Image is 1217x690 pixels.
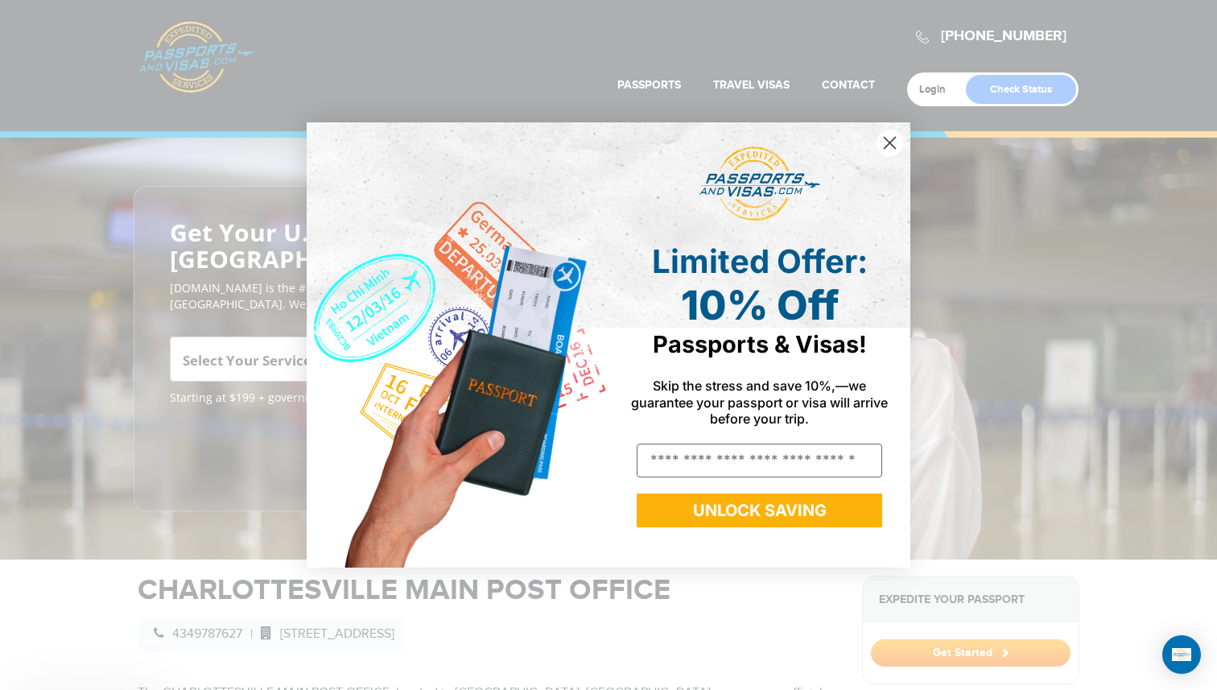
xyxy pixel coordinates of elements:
[652,242,868,281] span: Limited Offer:
[637,494,882,527] button: UNLOCK SAVING
[631,378,888,426] span: Skip the stress and save 10%,—we guarantee your passport or visa will arrive before your trip.
[681,281,839,329] span: 10% Off
[876,129,904,157] button: Close dialog
[1162,635,1201,674] div: Open Intercom Messenger
[653,330,867,358] span: Passports & Visas!
[307,122,608,568] img: de9cda0d-0715-46ca-9a25-073762a91ba7.png
[699,147,820,222] img: passports and visas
